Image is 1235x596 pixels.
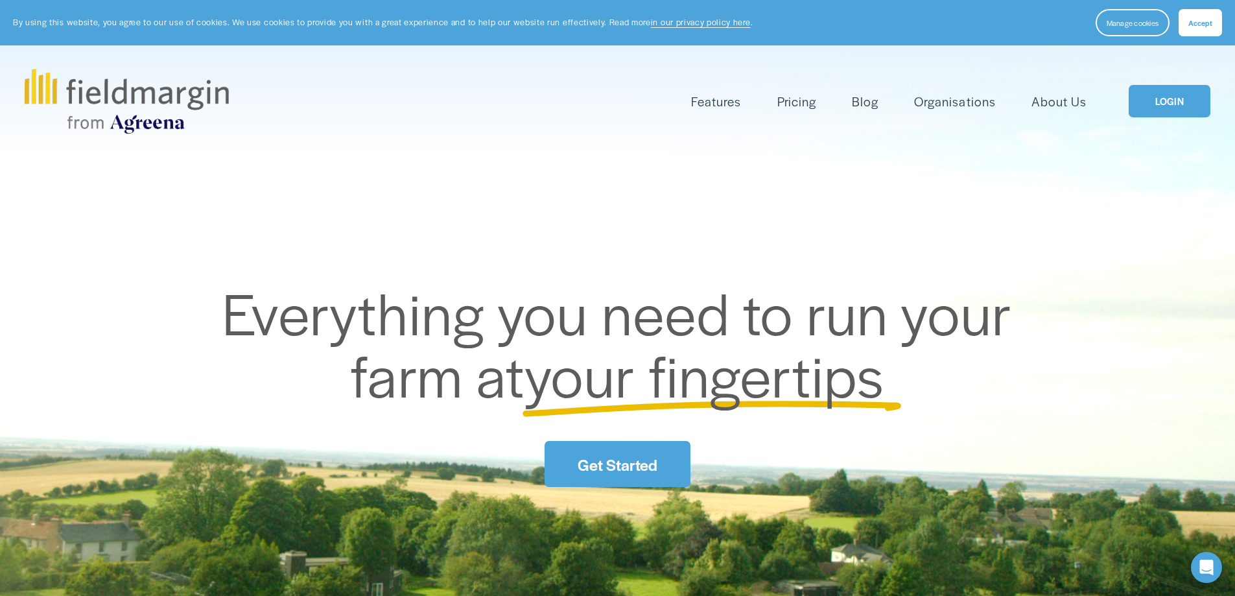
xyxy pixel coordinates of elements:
a: in our privacy policy here [651,16,751,28]
span: your fingertips [524,333,884,414]
img: fieldmargin.com [25,69,228,134]
a: Pricing [777,91,816,112]
span: Features [691,92,741,111]
p: By using this website, you agree to our use of cookies. We use cookies to provide you with a grea... [13,16,753,29]
a: Organisations [914,91,995,112]
button: Accept [1179,9,1222,36]
a: LOGIN [1129,85,1210,118]
span: Accept [1188,18,1212,28]
a: folder dropdown [691,91,741,112]
a: Get Started [545,441,690,487]
a: About Us [1031,91,1087,112]
div: Open Intercom Messenger [1191,552,1222,583]
span: Manage cookies [1107,18,1159,28]
button: Manage cookies [1096,9,1170,36]
span: Everything you need to run your farm at [222,271,1026,414]
a: Blog [852,91,878,112]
